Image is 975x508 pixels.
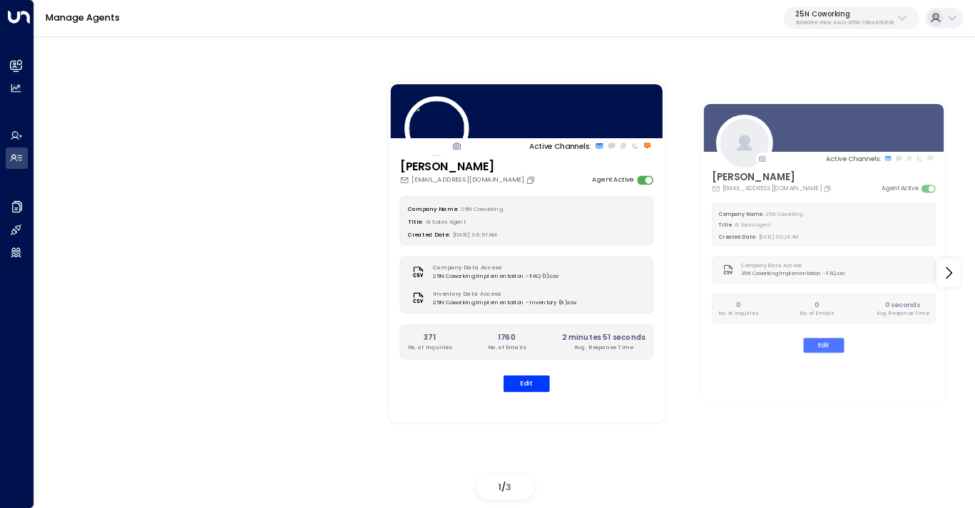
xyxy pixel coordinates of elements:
h2: 1760 [488,332,525,343]
label: Company Name: [408,204,458,212]
p: No. of Inquiries [408,343,451,351]
button: Copy [526,175,537,185]
span: 25N Coworking Implementation - Inventory (6).csv [433,298,577,306]
a: Manage Agents [46,11,120,24]
label: Company Name: [719,210,763,217]
label: Company Data Access: [433,264,554,272]
label: Company Data Access: [741,262,841,269]
h3: [PERSON_NAME] [400,159,538,175]
span: AI Sales Agent [426,217,466,224]
label: Agent Active [882,185,918,193]
label: Title: [408,217,423,224]
span: AI Sales Agent [735,222,770,228]
span: 1 [498,481,501,493]
p: Avg. Response Time [876,309,928,316]
button: Copy [823,185,833,192]
label: Agent Active [592,175,633,185]
p: Active Channels: [826,153,881,163]
div: [EMAIL_ADDRESS][DOMAIN_NAME] [400,175,538,185]
div: [EMAIL_ADDRESS][DOMAIN_NAME] [712,185,833,193]
h2: 2 minutes 51 seconds [562,332,645,343]
span: 25N Coworking [765,210,802,217]
p: No. of Emails [800,309,833,316]
h2: 0 [800,300,833,310]
p: Avg. Response Time [562,343,645,351]
button: Edit [504,375,550,391]
button: 25N Coworking3b9800f4-81ca-4ec0-8758-72fbe4763f36 [784,7,919,30]
p: 3b9800f4-81ca-4ec0-8758-72fbe4763f36 [795,20,894,26]
div: / [476,475,534,499]
span: 3 [506,481,511,493]
label: Inventory Data Access: [433,290,572,299]
p: Active Channels: [529,140,591,151]
p: No. of Emails [488,343,525,351]
button: Edit [803,338,844,353]
h2: 371 [408,332,451,343]
p: 25N Coworking [795,10,894,19]
span: [DATE] 06:51 AM [453,231,498,238]
label: Created Date: [408,231,450,238]
span: 25N Coworking Implementation - FAQ.csv [741,270,844,277]
span: 25N Coworking [461,204,503,212]
span: 25N Coworking Implementation - FAQ (1).csv [433,272,558,281]
label: Created Date: [719,233,756,239]
p: No. of Inquiries [719,309,757,316]
h2: 0 [719,300,757,310]
label: Title: [719,222,732,228]
h2: 0 seconds [876,300,928,310]
img: 84_headshot.jpg [404,96,469,160]
h3: [PERSON_NAME] [712,170,833,185]
span: [DATE] 09:24 AM [758,233,799,239]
